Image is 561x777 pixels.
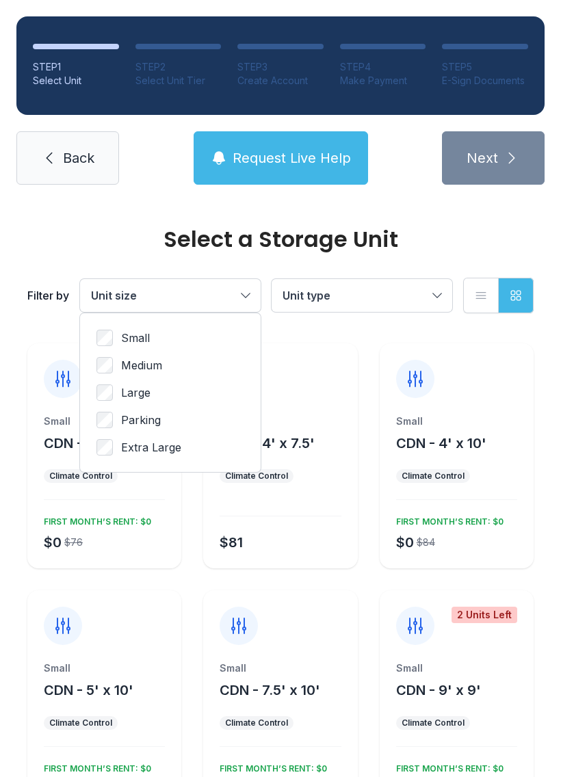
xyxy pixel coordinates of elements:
span: Large [121,384,151,401]
div: $84 [417,536,435,549]
div: Filter by [27,287,69,304]
input: Large [96,384,113,401]
span: Unit size [91,289,137,302]
div: FIRST MONTH’S RENT: $0 [38,511,151,527]
div: E-Sign Documents [442,74,528,88]
input: Parking [96,412,113,428]
span: CDN - 5' x 5' [44,435,127,451]
input: Medium [96,357,113,373]
button: CDN - 5' x 5' [44,434,127,453]
button: CDN - 4' x 7.5' [220,434,315,453]
div: Select Unit [33,74,119,88]
div: $76 [64,536,83,549]
div: Climate Control [49,471,112,482]
div: STEP 2 [135,60,222,74]
div: STEP 1 [33,60,119,74]
input: Extra Large [96,439,113,456]
span: Request Live Help [233,148,351,168]
div: Climate Control [225,471,288,482]
div: Small [44,414,165,428]
input: Small [96,330,113,346]
button: CDN - 5' x 10' [44,681,133,700]
div: $0 [44,533,62,552]
div: STEP 4 [340,60,426,74]
span: Back [63,148,94,168]
div: Small [220,661,341,675]
div: $81 [220,533,243,552]
div: STEP 3 [237,60,324,74]
div: Make Payment [340,74,426,88]
div: FIRST MONTH’S RENT: $0 [391,758,504,774]
div: Small [44,661,165,675]
span: CDN - 5' x 10' [44,682,133,698]
div: Select Unit Tier [135,74,222,88]
div: Climate Control [402,471,465,482]
div: STEP 5 [442,60,528,74]
div: Climate Control [49,717,112,728]
span: Unit type [283,289,330,302]
button: CDN - 9' x 9' [396,681,481,700]
div: Climate Control [402,717,465,728]
span: CDN - 7.5' x 10' [220,682,320,698]
div: Climate Control [225,717,288,728]
div: FIRST MONTH’S RENT: $0 [214,758,327,774]
div: Create Account [237,74,324,88]
div: 2 Units Left [452,607,517,623]
button: Unit type [272,279,452,312]
span: Medium [121,357,162,373]
div: Small [396,661,517,675]
div: Small [396,414,517,428]
button: CDN - 4' x 10' [396,434,486,453]
span: Extra Large [121,439,181,456]
span: Parking [121,412,161,428]
span: Small [121,330,150,346]
div: Small [220,414,341,428]
div: FIRST MONTH’S RENT: $0 [391,511,504,527]
span: CDN - 4' x 7.5' [220,435,315,451]
span: Next [467,148,498,168]
span: CDN - 4' x 10' [396,435,486,451]
div: Select a Storage Unit [27,228,534,250]
span: CDN - 9' x 9' [396,682,481,698]
div: $0 [396,533,414,552]
button: Unit size [80,279,261,312]
div: FIRST MONTH’S RENT: $0 [38,758,151,774]
button: CDN - 7.5' x 10' [220,681,320,700]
